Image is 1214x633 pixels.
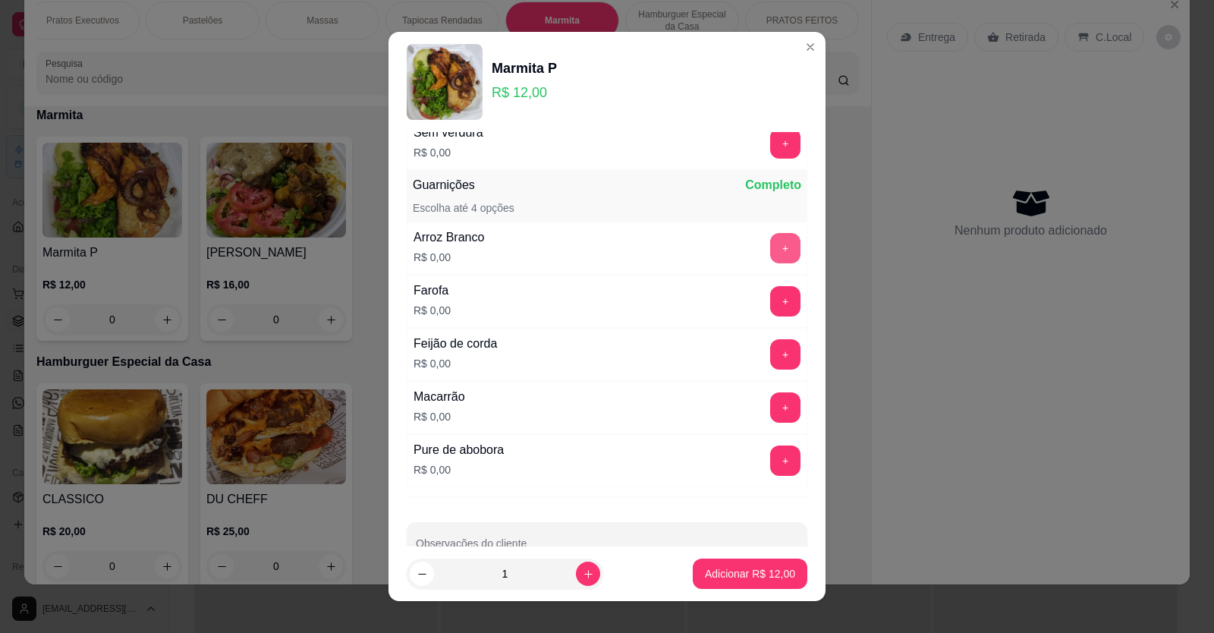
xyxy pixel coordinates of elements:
[770,339,800,370] button: add
[414,145,483,160] p: R$ 0,00
[770,446,800,476] button: add
[414,303,451,318] p: R$ 0,00
[414,388,465,406] div: Macarrão
[770,286,800,316] button: add
[414,462,504,477] p: R$ 0,00
[414,228,484,247] div: Arroz Branco
[705,566,795,581] p: Adicionar R$ 12,00
[770,392,800,423] button: add
[413,176,475,194] p: Guarnições
[492,82,557,103] p: R$ 12,00
[414,124,483,142] div: Sem verdura
[745,176,801,194] p: Completo
[576,562,600,586] button: increase-product-quantity
[416,542,798,557] input: Observações do cliente
[414,441,504,459] div: Pure de abobora
[414,335,497,353] div: Feijão de corda
[407,44,483,120] img: product-image
[414,250,484,265] p: R$ 0,00
[414,282,451,300] div: Farofa
[492,58,557,79] div: Marmita P
[798,35,822,59] button: Close
[770,128,800,159] button: add
[693,559,807,589] button: Adicionar R$ 12,00
[770,233,800,263] button: add
[414,356,497,371] p: R$ 0,00
[413,200,514,216] p: Escolha até 4 opções
[410,562,434,586] button: decrease-product-quantity
[414,409,465,424] p: R$ 0,00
